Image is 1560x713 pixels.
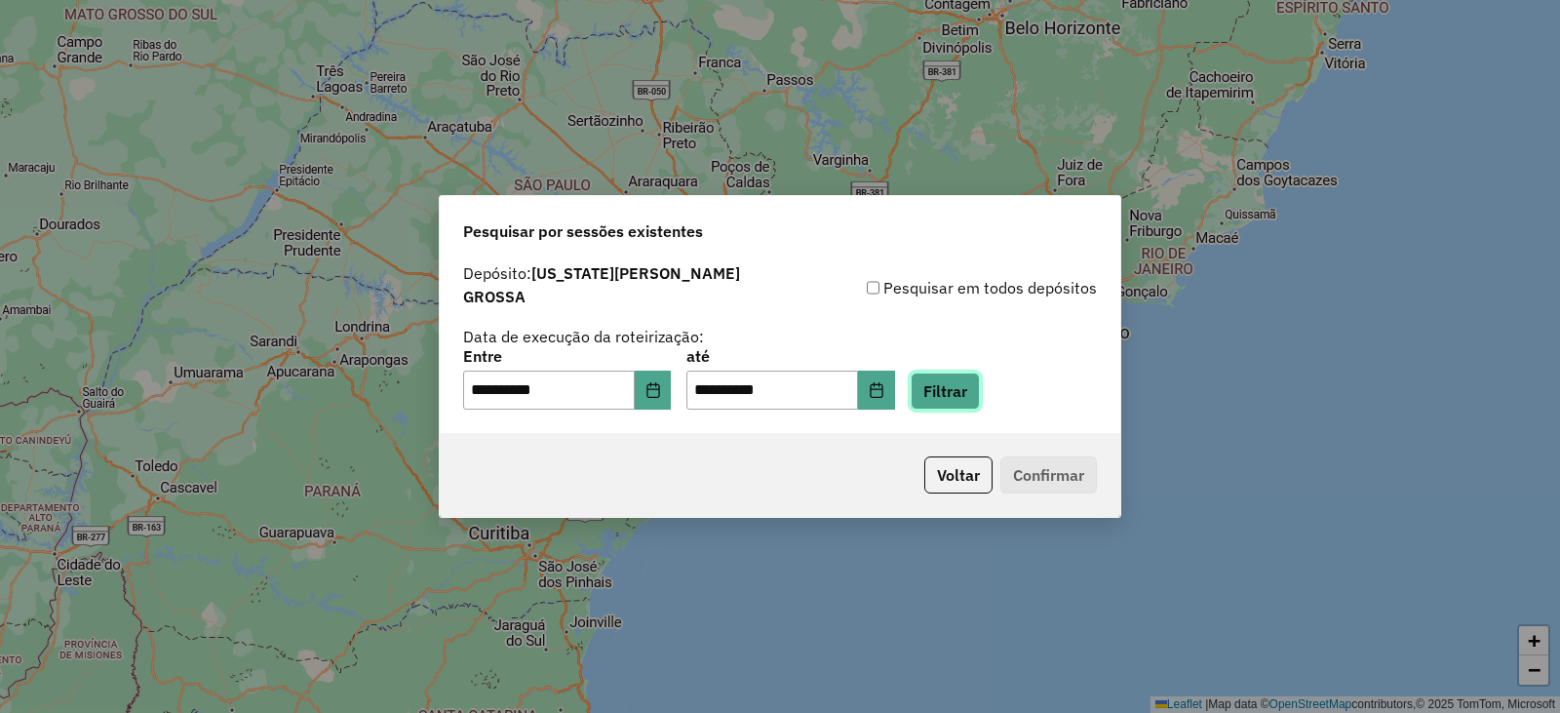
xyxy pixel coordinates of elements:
label: até [686,344,894,368]
button: Voltar [924,456,993,494]
strong: [US_STATE][PERSON_NAME] GROSSA [463,263,740,306]
button: Choose Date [635,371,672,410]
label: Depósito: [463,261,780,308]
label: Data de execução da roteirização: [463,325,704,348]
button: Filtrar [911,373,980,410]
div: Pesquisar em todos depósitos [780,276,1097,299]
span: Pesquisar por sessões existentes [463,219,703,243]
button: Choose Date [858,371,895,410]
label: Entre [463,344,671,368]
